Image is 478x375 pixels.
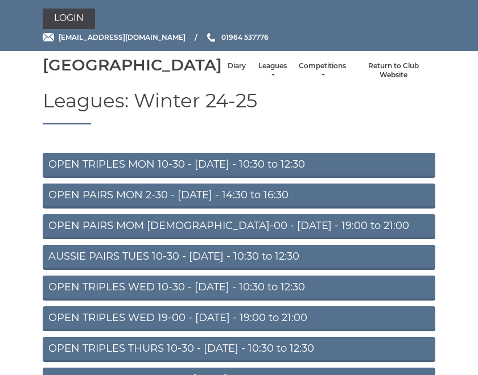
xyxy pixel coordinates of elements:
[221,33,269,41] span: 01964 537776
[228,61,246,71] a: Diary
[43,276,435,301] a: OPEN TRIPLES WED 10-30 - [DATE] - 10:30 to 12:30
[43,33,54,41] img: Email
[43,337,435,362] a: OPEN TRIPLES THURS 10-30 - [DATE] - 10:30 to 12:30
[299,61,346,80] a: Competitions
[357,61,430,80] a: Return to Club Website
[43,214,435,239] a: OPEN PAIRS MOM [DEMOGRAPHIC_DATA]-00 - [DATE] - 19:00 to 21:00
[43,306,435,331] a: OPEN TRIPLES WED 19-00 - [DATE] - 19:00 to 21:00
[43,56,222,74] div: [GEOGRAPHIC_DATA]
[59,33,186,41] span: [EMAIL_ADDRESS][DOMAIN_NAME]
[205,32,269,43] a: Phone us 01964 537776
[43,245,435,270] a: AUSSIE PAIRS TUES 10-30 - [DATE] - 10:30 to 12:30
[43,184,435,209] a: OPEN PAIRS MON 2-30 - [DATE] - 14:30 to 16:30
[43,9,95,29] a: Login
[43,90,435,124] h1: Leagues: Winter 24-25
[207,33,215,42] img: Phone us
[43,153,435,178] a: OPEN TRIPLES MON 10-30 - [DATE] - 10:30 to 12:30
[43,32,186,43] a: Email [EMAIL_ADDRESS][DOMAIN_NAME]
[257,61,287,80] a: Leagues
